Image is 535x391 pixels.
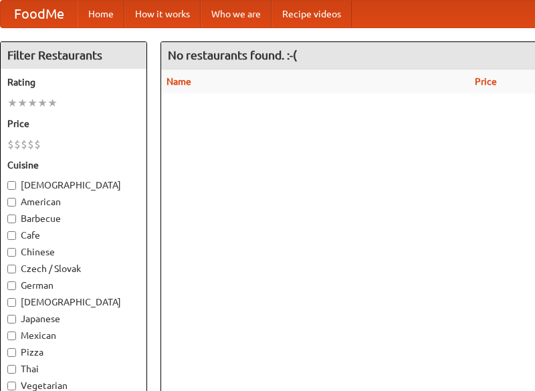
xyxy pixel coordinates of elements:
input: Vegetarian [7,382,16,390]
label: Pizza [7,346,140,359]
input: Mexican [7,332,16,340]
input: Pizza [7,348,16,357]
label: Cafe [7,229,140,242]
input: Czech / Slovak [7,265,16,273]
h5: Cuisine [7,158,140,172]
li: $ [14,137,21,152]
label: Chinese [7,245,140,259]
input: Japanese [7,315,16,323]
label: [DEMOGRAPHIC_DATA] [7,178,140,192]
label: [DEMOGRAPHIC_DATA] [7,295,140,309]
input: [DEMOGRAPHIC_DATA] [7,298,16,307]
input: Thai [7,365,16,374]
a: Name [167,76,191,87]
a: FoodMe [1,1,78,27]
ng-pluralize: No restaurants found. :-( [168,49,297,61]
a: Price [475,76,497,87]
label: Czech / Slovak [7,262,140,275]
li: ★ [47,96,58,110]
label: Barbecue [7,212,140,225]
input: Cafe [7,231,16,240]
a: Who we are [201,1,272,27]
label: Thai [7,362,140,376]
a: Home [78,1,124,27]
h4: Filter Restaurants [1,42,146,69]
a: How it works [124,1,201,27]
input: German [7,281,16,290]
input: American [7,198,16,207]
li: $ [7,137,14,152]
li: $ [27,137,34,152]
li: ★ [37,96,47,110]
li: $ [21,137,27,152]
li: $ [34,137,41,152]
label: Japanese [7,312,140,325]
li: ★ [17,96,27,110]
label: Mexican [7,329,140,342]
li: ★ [7,96,17,110]
label: American [7,195,140,209]
label: German [7,279,140,292]
h5: Rating [7,76,140,89]
input: Barbecue [7,215,16,223]
input: [DEMOGRAPHIC_DATA] [7,181,16,190]
h5: Price [7,117,140,130]
a: Recipe videos [272,1,352,27]
input: Chinese [7,248,16,257]
li: ★ [27,96,37,110]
